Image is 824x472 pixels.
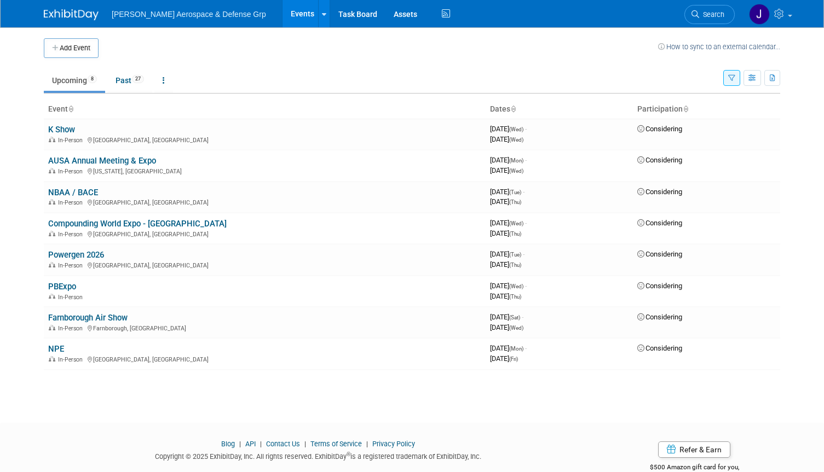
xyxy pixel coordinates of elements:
[509,314,520,321] span: (Sat)
[490,125,527,133] span: [DATE]
[490,250,525,258] span: [DATE]
[637,313,682,321] span: Considering
[48,323,481,332] div: Farnborough, [GEOGRAPHIC_DATA]
[48,197,481,206] div: [GEOGRAPHIC_DATA], [GEOGRAPHIC_DATA]
[49,137,55,142] img: In-Person Event
[509,158,523,164] span: (Mon)
[48,156,156,166] a: AUSA Annual Meeting & Expo
[509,220,523,226] span: (Wed)
[302,440,309,448] span: |
[658,43,780,51] a: How to sync to an external calendar...
[68,104,73,113] a: Sort by Event Name
[490,313,523,321] span: [DATE]
[48,229,481,238] div: [GEOGRAPHIC_DATA], [GEOGRAPHIC_DATA]
[58,262,86,269] span: In-Person
[48,166,481,175] div: [US_STATE], [GEOGRAPHIC_DATA]
[637,156,682,164] span: Considering
[509,346,523,352] span: (Mon)
[44,449,592,462] div: Copyright © 2025 ExhibitDay, Inc. All rights reserved. ExhibitDay is a registered trademark of Ex...
[509,189,521,195] span: (Tue)
[48,354,481,363] div: [GEOGRAPHIC_DATA], [GEOGRAPHIC_DATA]
[509,294,521,300] span: (Thu)
[509,252,521,258] span: (Tue)
[490,219,527,227] span: [DATE]
[490,292,521,300] span: [DATE]
[509,283,523,289] span: (Wed)
[486,100,633,119] th: Dates
[44,9,99,20] img: ExhibitDay
[637,250,682,258] span: Considering
[58,356,86,363] span: In-Person
[637,219,682,227] span: Considering
[490,344,527,352] span: [DATE]
[684,5,735,24] a: Search
[525,219,527,227] span: -
[44,70,105,91] a: Upcoming8
[509,356,518,362] span: (Fri)
[522,313,523,321] span: -
[525,344,527,352] span: -
[490,282,527,290] span: [DATE]
[490,197,521,206] span: [DATE]
[490,323,523,331] span: [DATE]
[509,325,523,331] span: (Wed)
[48,125,75,135] a: K Show
[49,356,55,362] img: In-Person Event
[523,250,525,258] span: -
[44,100,486,119] th: Event
[48,344,64,354] a: NPE
[49,168,55,173] img: In-Person Event
[257,440,264,448] span: |
[48,250,104,260] a: Powergen 2026
[58,168,86,175] span: In-Person
[683,104,688,113] a: Sort by Participation Type
[237,440,244,448] span: |
[44,38,99,58] button: Add Event
[58,199,86,206] span: In-Person
[637,282,682,290] span: Considering
[245,440,256,448] a: API
[266,440,300,448] a: Contact Us
[525,282,527,290] span: -
[637,125,682,133] span: Considering
[658,441,730,458] a: Refer & Earn
[132,75,144,83] span: 27
[490,166,523,174] span: [DATE]
[48,219,227,229] a: Compounding World Expo - [GEOGRAPHIC_DATA]
[509,137,523,143] span: (Wed)
[637,344,682,352] span: Considering
[749,4,770,25] img: Jennifer Reeves
[48,135,481,144] div: [GEOGRAPHIC_DATA], [GEOGRAPHIC_DATA]
[48,313,128,323] a: Farnborough Air Show
[509,168,523,174] span: (Wed)
[48,188,98,197] a: NBAA / BACE
[490,229,521,237] span: [DATE]
[347,451,350,457] sup: ®
[221,440,235,448] a: Blog
[48,282,76,292] a: PBExpo
[490,135,523,143] span: [DATE]
[510,104,516,113] a: Sort by Start Date
[509,231,521,237] span: (Thu)
[49,231,55,236] img: In-Person Event
[509,126,523,132] span: (Wed)
[88,75,97,83] span: 8
[699,10,724,19] span: Search
[58,231,86,238] span: In-Person
[49,199,55,205] img: In-Person Event
[58,137,86,144] span: In-Person
[490,354,518,363] span: [DATE]
[49,325,55,330] img: In-Person Event
[364,440,371,448] span: |
[509,262,521,268] span: (Thu)
[633,100,780,119] th: Participation
[490,188,525,196] span: [DATE]
[48,260,481,269] div: [GEOGRAPHIC_DATA], [GEOGRAPHIC_DATA]
[509,199,521,205] span: (Thu)
[523,188,525,196] span: -
[525,125,527,133] span: -
[49,294,55,299] img: In-Person Event
[58,294,86,301] span: In-Person
[525,156,527,164] span: -
[490,260,521,269] span: [DATE]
